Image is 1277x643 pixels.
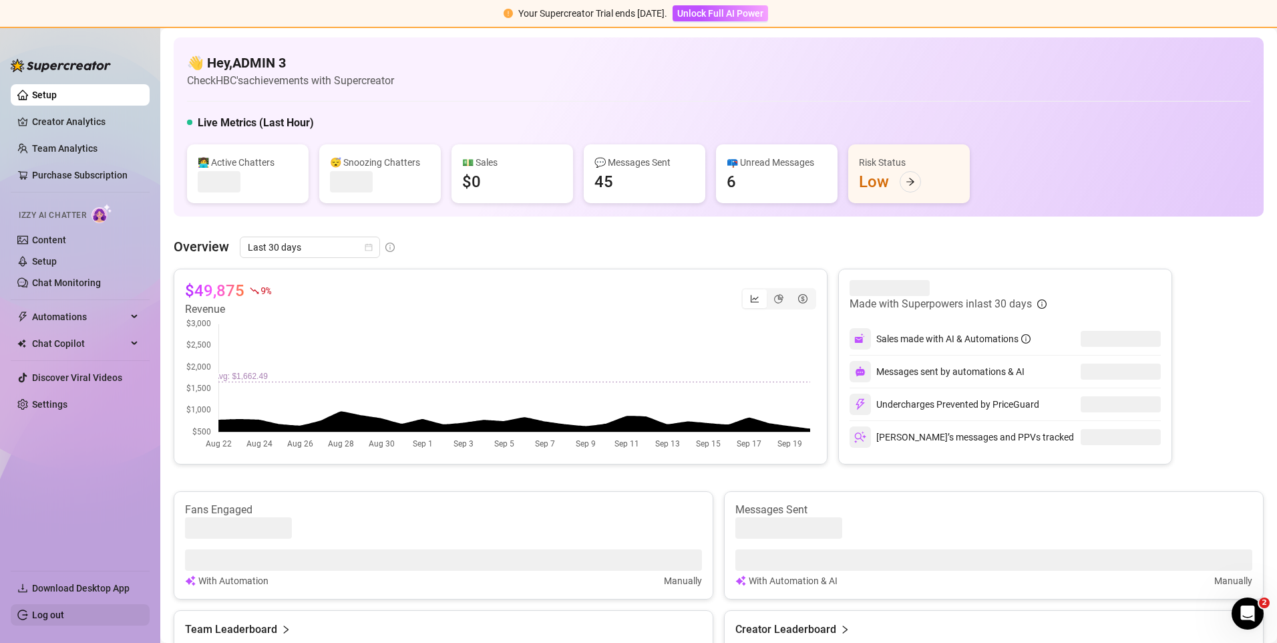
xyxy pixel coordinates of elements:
span: 2 [1259,598,1270,608]
a: Unlock Full AI Power [673,8,768,19]
a: Team Analytics [32,143,98,154]
div: 👩‍💻 Active Chatters [198,155,298,170]
span: right [840,622,850,638]
span: arrow-right [906,177,915,186]
div: 💵 Sales [462,155,562,170]
img: AI Chatter [92,204,112,223]
span: thunderbolt [17,311,28,322]
a: Chat Monitoring [32,277,101,288]
img: svg%3e [854,431,866,443]
article: Check HBC's achievements with Supercreator [187,72,394,89]
span: line-chart [750,294,759,303]
a: Content [32,235,66,245]
img: Chat Copilot [17,339,26,348]
a: Settings [32,399,67,410]
img: svg%3e [854,333,866,345]
button: Unlock Full AI Power [673,5,768,21]
span: Izzy AI Chatter [19,209,86,222]
article: $49,875 [185,280,244,301]
article: Revenue [185,301,270,317]
h5: Live Metrics (Last Hour) [198,115,314,131]
div: 💬 Messages Sent [594,155,695,170]
img: svg%3e [854,398,866,410]
span: Your Supercreator Trial ends [DATE]. [518,8,667,19]
span: Chat Copilot [32,333,127,354]
span: dollar-circle [798,294,807,303]
span: download [17,583,28,594]
span: right [281,622,291,638]
img: svg%3e [735,573,746,588]
article: Messages Sent [735,503,1252,517]
div: 6 [727,171,736,192]
article: Team Leaderboard [185,622,277,638]
h4: 👋 Hey, ADMIN 3 [187,53,394,72]
a: Creator Analytics [32,111,139,132]
div: Sales made with AI & Automations [876,332,1031,346]
article: Fans Engaged [185,503,702,517]
span: info-circle [1037,299,1047,309]
article: Made with Superpowers in last 30 days [850,296,1032,312]
div: 😴 Snoozing Chatters [330,155,430,170]
article: Overview [174,237,229,257]
div: 📪 Unread Messages [727,155,827,170]
span: Unlock Full AI Power [677,8,763,19]
div: 45 [594,171,613,192]
article: With Automation [198,573,268,588]
article: Manually [1214,573,1252,588]
img: logo-BBDzfeDw.svg [11,59,111,72]
div: Risk Status [859,155,959,170]
div: segmented control [741,288,816,309]
span: 9 % [260,284,270,297]
a: Setup [32,256,57,267]
article: Creator Leaderboard [735,622,836,638]
img: svg%3e [855,366,866,377]
span: exclamation-circle [504,9,513,18]
a: Setup [32,90,57,100]
span: Automations [32,306,127,328]
a: Discover Viral Videos [32,372,122,383]
img: svg%3e [185,573,196,588]
div: Undercharges Prevented by PriceGuard [850,394,1039,415]
a: Purchase Subscription [32,164,139,186]
span: calendar [365,243,373,251]
span: info-circle [385,243,395,252]
span: Last 30 days [248,237,372,257]
div: $0 [462,171,481,192]
article: Manually [664,573,702,588]
span: pie-chart [774,294,783,303]
div: [PERSON_NAME]’s messages and PPVs tracked [850,426,1074,448]
article: With Automation & AI [749,573,838,588]
a: Log out [32,610,64,620]
span: info-circle [1021,334,1031,344]
div: Messages sent by automations & AI [850,361,1025,382]
span: Download Desktop App [32,583,130,594]
iframe: Intercom live chat [1232,598,1264,630]
span: fall [250,286,259,295]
